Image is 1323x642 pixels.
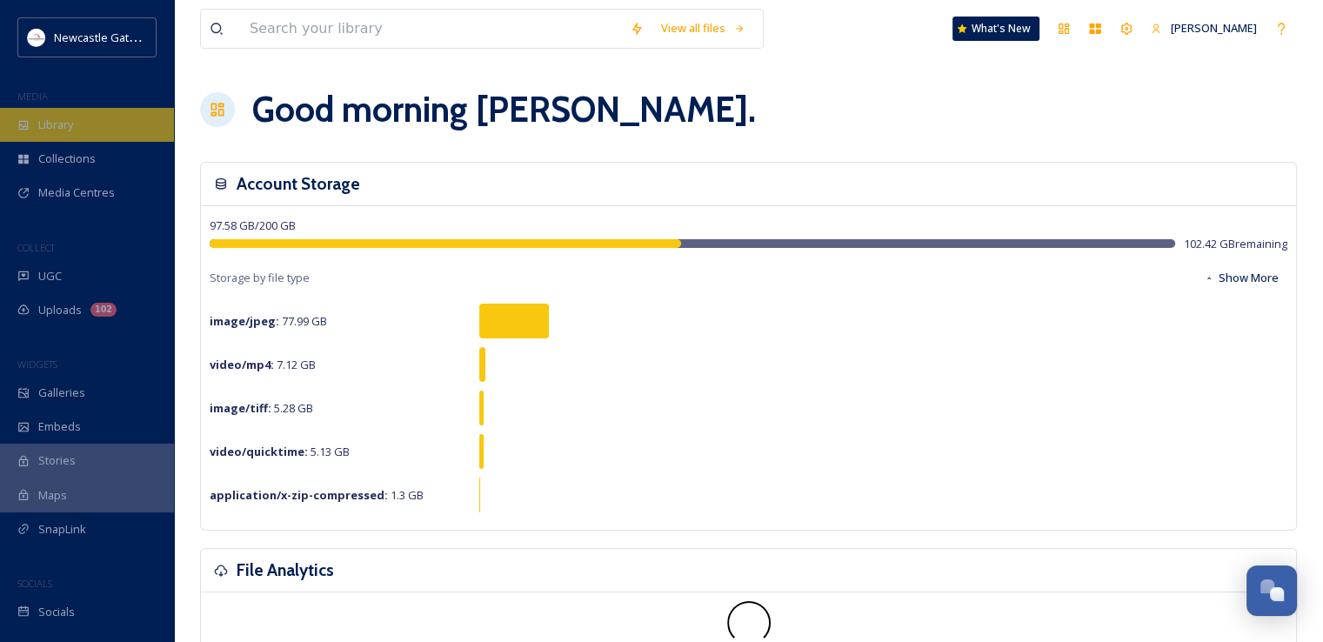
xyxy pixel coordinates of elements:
strong: video/mp4 : [210,357,274,372]
span: SnapLink [38,521,86,538]
span: Media Centres [38,184,115,201]
span: 77.99 GB [210,313,327,329]
span: MEDIA [17,90,48,103]
span: Library [38,117,73,133]
span: COLLECT [17,241,55,254]
span: 97.58 GB / 200 GB [210,217,296,233]
strong: image/tiff : [210,400,271,416]
span: [PERSON_NAME] [1171,20,1257,36]
span: Galleries [38,385,85,401]
span: Maps [38,487,67,504]
span: Newcastle Gateshead Initiative [54,29,214,45]
a: View all files [652,11,754,45]
span: Collections [38,150,96,167]
span: Stories [38,452,76,469]
a: What's New [952,17,1039,41]
h3: File Analytics [237,558,334,583]
button: Open Chat [1246,565,1297,616]
h3: Account Storage [237,171,360,197]
span: Embeds [38,418,81,435]
span: UGC [38,268,62,284]
strong: application/x-zip-compressed : [210,487,388,503]
span: Socials [38,604,75,620]
a: [PERSON_NAME] [1142,11,1266,45]
span: 5.13 GB [210,444,350,459]
span: 5.28 GB [210,400,313,416]
span: SOCIALS [17,577,52,590]
span: 102.42 GB remaining [1184,236,1287,252]
span: 7.12 GB [210,357,316,372]
span: Uploads [38,302,82,318]
span: 1.3 GB [210,487,424,503]
button: Show More [1195,261,1287,295]
span: WIDGETS [17,358,57,371]
span: Storage by file type [210,270,310,286]
h1: Good morning [PERSON_NAME] . [252,84,756,136]
input: Search your library [241,10,621,48]
img: DqD9wEUd_400x400.jpg [28,29,45,46]
div: 102 [90,303,117,317]
strong: video/quicktime : [210,444,308,459]
strong: image/jpeg : [210,313,279,329]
